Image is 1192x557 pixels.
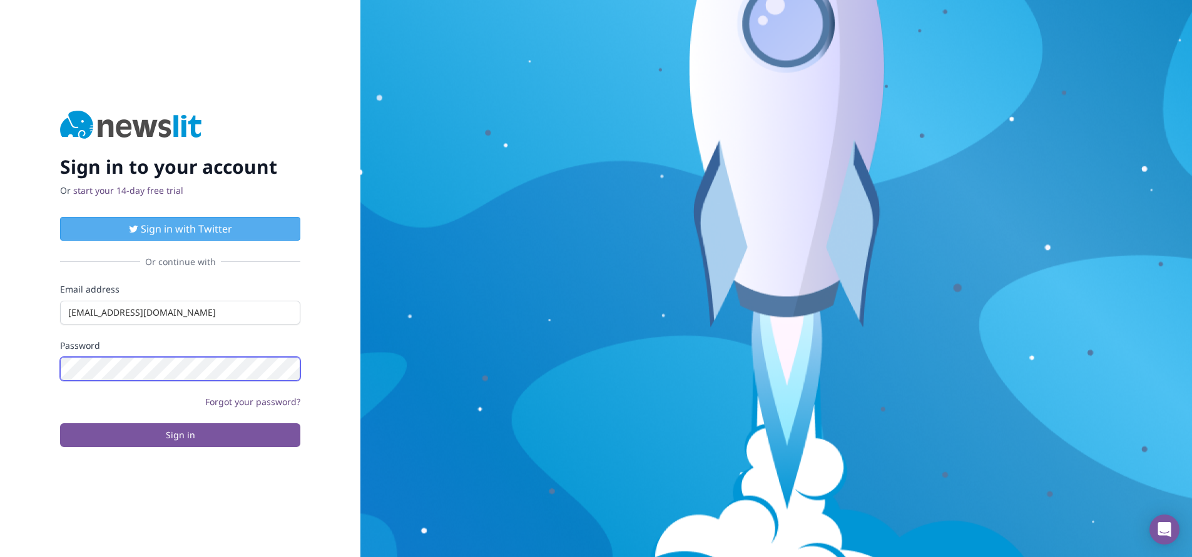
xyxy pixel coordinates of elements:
[73,184,183,196] a: start your 14-day free trial
[60,184,300,197] p: Or
[60,423,300,447] button: Sign in
[60,217,300,241] button: Sign in with Twitter
[60,156,300,178] h2: Sign in to your account
[60,283,300,296] label: Email address
[1149,514,1179,544] div: Open Intercom Messenger
[140,256,221,268] span: Or continue with
[60,111,202,141] img: Newslit
[205,396,300,408] a: Forgot your password?
[60,339,300,352] label: Password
